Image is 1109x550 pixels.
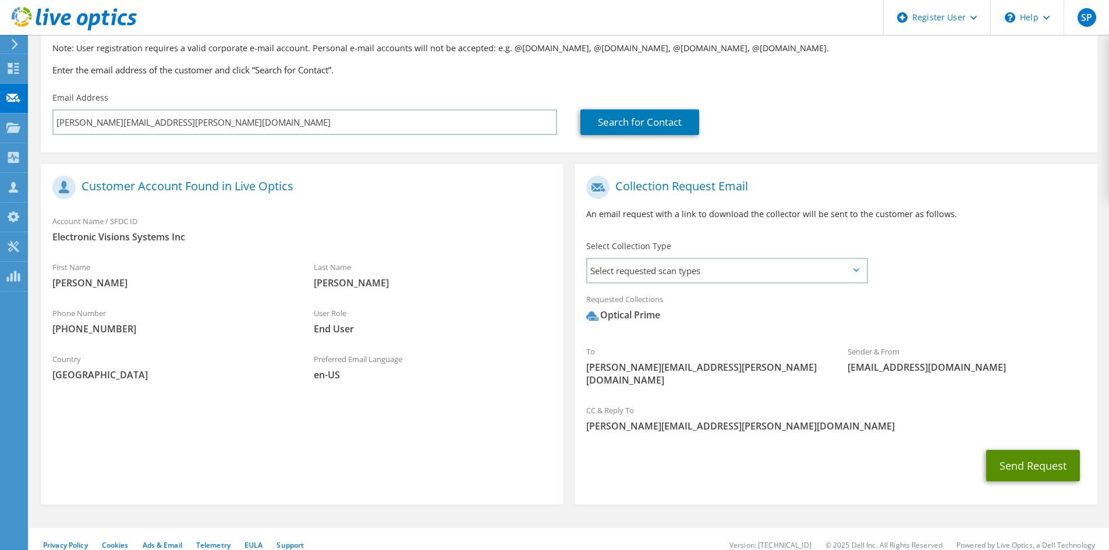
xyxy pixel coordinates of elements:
svg: \n [1005,12,1015,23]
li: © 2025 Dell Inc. All Rights Reserved [825,540,943,550]
span: [PERSON_NAME][EMAIL_ADDRESS][PERSON_NAME][DOMAIN_NAME] [586,361,824,386]
div: CC & Reply To [575,398,1097,438]
a: Privacy Policy [43,540,88,550]
label: Select Collection Type [586,240,671,252]
button: Send Request [986,450,1080,481]
div: First Name [41,255,302,295]
span: [PHONE_NUMBER] [52,322,290,335]
span: [PERSON_NAME] [314,276,552,289]
span: [GEOGRAPHIC_DATA] [52,368,290,381]
li: Version: [TECHNICAL_ID] [729,540,812,550]
a: Support [277,540,304,550]
p: Note: User registration requires a valid corporate e-mail account. Personal e-mail accounts will ... [52,42,1086,55]
span: Electronic Visions Systems Inc [52,230,551,243]
a: Cookies [102,540,129,550]
span: Select requested scan types [587,259,866,282]
span: [PERSON_NAME][EMAIL_ADDRESS][PERSON_NAME][DOMAIN_NAME] [586,420,1085,432]
div: Last Name [302,255,564,295]
li: Powered by Live Optics, a Dell Technology [956,540,1095,550]
span: en-US [314,368,552,381]
span: [EMAIL_ADDRESS][DOMAIN_NAME] [848,361,1086,374]
div: Phone Number [41,301,302,341]
a: Search for Contact [580,109,699,135]
label: Email Address [52,92,108,104]
h1: Collection Request Email [586,176,1079,199]
a: Ads & Email [143,540,182,550]
div: To [575,339,836,392]
span: End User [314,322,552,335]
p: An email request with a link to download the collector will be sent to the customer as follows. [586,208,1085,221]
a: Telemetry [196,540,231,550]
div: Preferred Email Language [302,347,564,387]
div: Country [41,347,302,387]
div: Account Name / SFDC ID [41,209,563,249]
span: [PERSON_NAME] [52,276,290,289]
div: Optical Prime [586,308,660,322]
h3: Enter the email address of the customer and click “Search for Contact”. [52,63,1086,76]
a: EULA [245,540,263,550]
div: Requested Collections [575,287,1097,333]
h1: Customer Account Found in Live Optics [52,176,545,199]
div: User Role [302,301,564,341]
div: Sender & From [836,339,1097,379]
span: SP [1078,8,1096,27]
